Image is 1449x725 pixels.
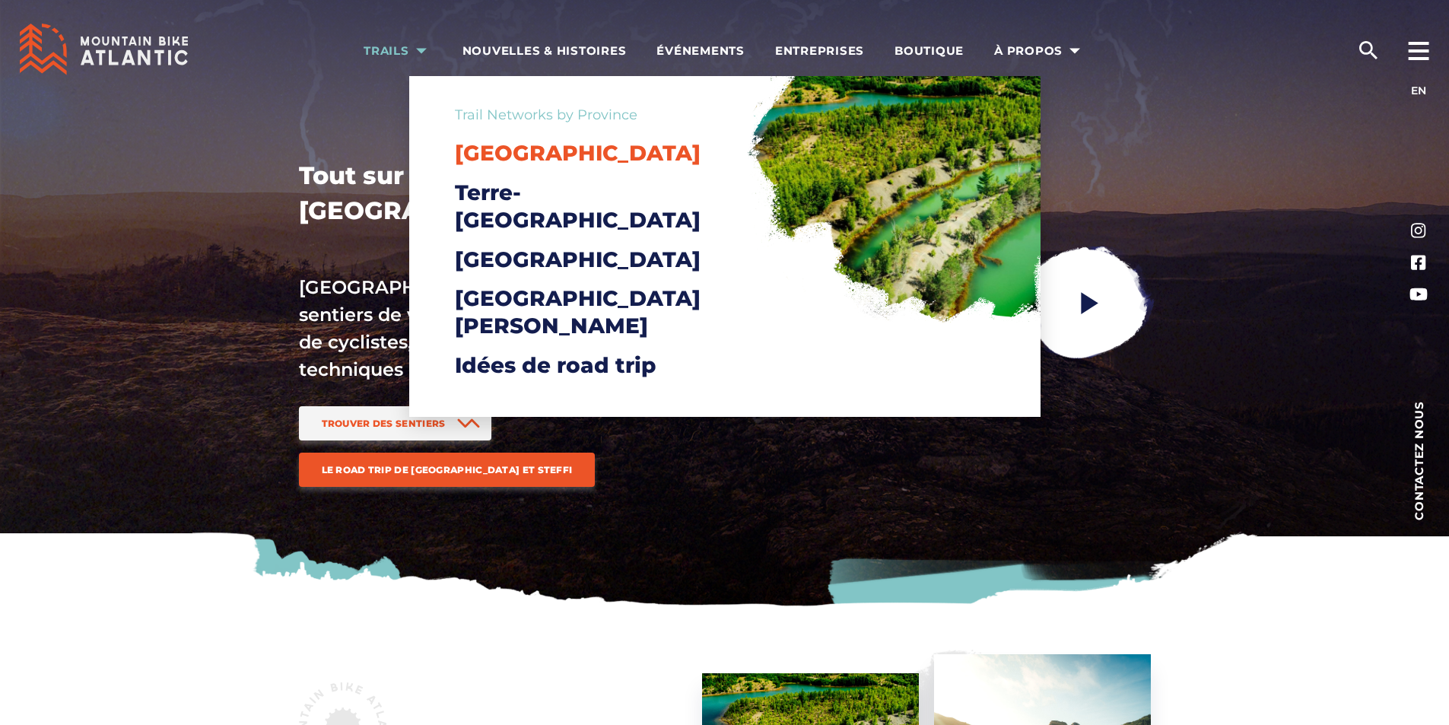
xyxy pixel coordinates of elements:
span: Boutique [895,43,964,59]
a: [GEOGRAPHIC_DATA][PERSON_NAME] [455,285,752,340]
p: [GEOGRAPHIC_DATA] abrite une grande variété de sentiers de vélo de montagne pour tous les niveaux... [299,274,786,383]
span: [GEOGRAPHIC_DATA][PERSON_NAME] [455,285,701,339]
span: Entreprises [775,43,864,59]
a: Terre-[GEOGRAPHIC_DATA] [455,179,752,234]
ion-icon: arrow dropdown [1064,40,1085,62]
span: À propos [994,43,1085,59]
ion-icon: arrow dropdown [411,40,432,62]
ion-icon: search [1356,38,1381,62]
span: Contactez nous [1413,401,1425,520]
span: Trouver des sentiers [322,418,446,429]
span: Idées de road trip [455,352,656,378]
a: Contactez nous [1388,396,1449,525]
ion-icon: play [1076,289,1103,316]
span: Trails [364,43,432,59]
a: [GEOGRAPHIC_DATA] [455,139,752,167]
a: Idées de road trip [455,351,752,379]
span: [GEOGRAPHIC_DATA] [455,140,701,166]
span: Terre-[GEOGRAPHIC_DATA] [455,180,701,233]
span: [GEOGRAPHIC_DATA] [455,246,701,272]
span: Événements [656,43,745,59]
a: Trouver des sentiers [299,406,491,440]
a: Le road trip de [GEOGRAPHIC_DATA] et Steffi [299,453,596,487]
span: Le road trip de [GEOGRAPHIC_DATA] et Steffi [322,464,573,475]
a: [GEOGRAPHIC_DATA] [455,246,752,273]
span: Nouvelles & Histoires [462,43,627,59]
a: Trail Networks by Province [455,107,637,123]
a: EN [1411,84,1426,97]
h1: Tout sur le vélo de montagne au [GEOGRAPHIC_DATA] atlantique. [299,158,786,228]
